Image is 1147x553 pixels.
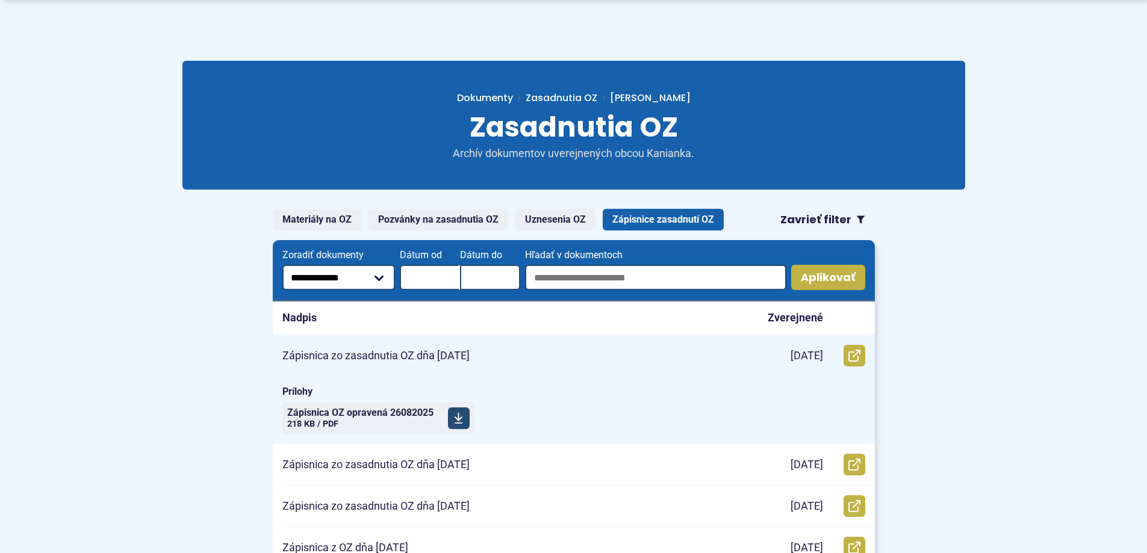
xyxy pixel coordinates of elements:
[768,311,823,325] p: Zverejnené
[791,458,823,472] p: [DATE]
[526,91,597,105] a: Zasadnutia OZ
[273,209,361,230] a: Materiály na OZ
[282,349,470,363] p: Zápisnica zo zasadnutia OZ dňa [DATE]
[791,265,865,290] button: Aplikovať
[457,91,513,105] span: Dokumenty
[525,250,786,261] span: Hľadať v dokumentoch
[597,91,691,105] a: [PERSON_NAME]
[282,499,470,513] p: Zápisnica zo zasadnutia OZ dňa [DATE]
[282,250,396,261] span: Zoradiť dokumenty
[400,265,460,290] input: Dátum od
[457,91,526,105] a: Dokumenty
[282,265,396,290] select: Zoradiť dokumenty
[282,386,865,398] span: Prílohy
[610,91,691,105] span: [PERSON_NAME]
[282,458,470,472] p: Zápisnica zo zasadnutia OZ dňa [DATE]
[400,250,460,261] span: Dátum od
[287,419,338,429] span: 218 KB / PDF
[282,403,474,434] a: Zápisnica OZ opravená 26082025 218 KB / PDF
[470,108,678,146] span: Zasadnutia OZ
[771,209,875,230] button: Zavrieť filter
[780,213,851,227] span: Zavrieť filter
[791,349,823,363] p: [DATE]
[791,499,823,513] p: [DATE]
[460,265,520,290] input: Dátum do
[287,408,434,418] span: Zápisnica OZ opravená 26082025
[515,209,595,230] a: Uznesenia OZ
[429,147,718,161] p: Archív dokumentov uverejnených obcou Kanianka.
[603,209,724,230] a: Zápisnice zasadnutí OZ
[460,250,520,261] span: Dátum do
[282,311,317,325] p: Nadpis
[368,209,508,230] a: Pozvánky na zasadnutia OZ
[525,265,786,290] input: Hľadať v dokumentoch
